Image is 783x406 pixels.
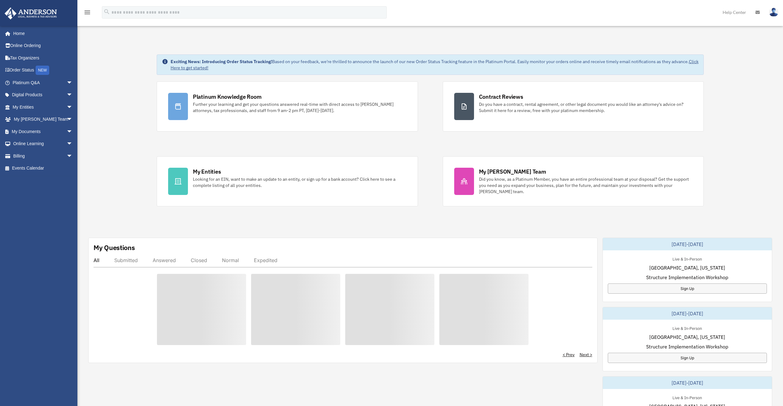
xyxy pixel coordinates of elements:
[193,93,262,101] div: Platinum Knowledge Room
[67,76,79,89] span: arrow_drop_down
[157,81,418,132] a: Platinum Knowledge Room Further your learning and get your questions answered real-time with dire...
[646,274,728,281] span: Structure Implementation Workshop
[193,176,407,188] div: Looking for an EIN, want to make an update to an entity, or sign up for a bank account? Click her...
[4,162,82,175] a: Events Calendar
[171,59,698,71] a: Click Here to get started!
[646,343,728,350] span: Structure Implementation Workshop
[4,40,82,52] a: Online Ordering
[4,76,82,89] a: Platinum Q&Aarrow_drop_down
[603,377,772,389] div: [DATE]-[DATE]
[769,8,778,17] img: User Pic
[84,11,91,16] a: menu
[67,138,79,150] span: arrow_drop_down
[67,125,79,138] span: arrow_drop_down
[608,353,767,363] a: Sign Up
[668,325,707,331] div: Live & In-Person
[443,81,704,132] a: Contract Reviews Do you have a contract, rental agreement, or other legal document you would like...
[443,156,704,206] a: My [PERSON_NAME] Team Did you know, as a Platinum Member, you have an entire professional team at...
[254,257,277,263] div: Expedited
[193,168,221,175] div: My Entities
[603,307,772,320] div: [DATE]-[DATE]
[222,257,239,263] div: Normal
[94,243,135,252] div: My Questions
[153,257,176,263] div: Answered
[84,9,91,16] i: menu
[4,138,82,150] a: Online Learningarrow_drop_down
[479,176,693,195] div: Did you know, as a Platinum Member, you have an entire professional team at your disposal? Get th...
[67,150,79,162] span: arrow_drop_down
[193,101,407,114] div: Further your learning and get your questions answered real-time with direct access to [PERSON_NAM...
[94,257,99,263] div: All
[668,255,707,262] div: Live & In-Person
[4,52,82,64] a: Tax Organizers
[4,101,82,113] a: My Entitiesarrow_drop_down
[4,150,82,162] a: Billingarrow_drop_down
[171,59,272,64] strong: Exciting News: Introducing Order Status Tracking!
[580,352,592,358] a: Next >
[4,27,79,40] a: Home
[67,89,79,101] span: arrow_drop_down
[603,238,772,250] div: [DATE]-[DATE]
[4,125,82,138] a: My Documentsarrow_drop_down
[157,156,418,206] a: My Entities Looking for an EIN, want to make an update to an entity, or sign up for a bank accoun...
[608,283,767,294] a: Sign Up
[191,257,207,263] div: Closed
[4,89,82,101] a: Digital Productsarrow_drop_down
[171,58,698,71] div: Based on your feedback, we're thrilled to announce the launch of our new Order Status Tracking fe...
[36,66,49,75] div: NEW
[4,64,82,77] a: Order StatusNEW
[649,264,725,271] span: [GEOGRAPHIC_DATA], [US_STATE]
[479,101,693,114] div: Do you have a contract, rental agreement, or other legal document you would like an attorney's ad...
[114,257,138,263] div: Submitted
[103,8,110,15] i: search
[649,333,725,341] span: [GEOGRAPHIC_DATA], [US_STATE]
[67,101,79,114] span: arrow_drop_down
[563,352,575,358] a: < Prev
[3,7,59,19] img: Anderson Advisors Platinum Portal
[479,168,546,175] div: My [PERSON_NAME] Team
[4,113,82,126] a: My [PERSON_NAME] Teamarrow_drop_down
[67,113,79,126] span: arrow_drop_down
[668,394,707,400] div: Live & In-Person
[479,93,523,101] div: Contract Reviews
